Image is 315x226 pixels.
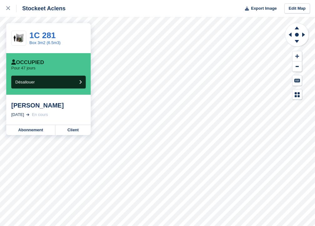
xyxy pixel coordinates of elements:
button: Keyboard Shortcuts [292,75,302,86]
a: Edit Map [284,3,310,14]
a: Client [55,125,91,135]
img: 30-sqft-unit%202023-11-07%2015_54_42.jpg [12,33,26,44]
a: 1C 281 [29,31,56,40]
button: Désallouer [11,76,86,88]
button: Zoom Out [292,62,302,72]
img: arrow-right-light-icn-cde0832a797a2874e46488d9cf13f60e5c3a73dbe684e267c42b8395dfbc2abf.svg [26,113,29,116]
div: [PERSON_NAME] [11,102,86,109]
p: Pour 47 jours [11,66,35,71]
div: [DATE] [11,112,24,118]
a: Abonnement [6,125,55,135]
div: En cours [32,112,48,118]
button: Export Image [241,3,277,14]
button: Map Legend [292,89,302,100]
div: Occupied [11,59,44,66]
span: Export Image [251,5,277,12]
a: Box 3m2 (6.5m3) [29,40,61,45]
button: Zoom In [292,51,302,62]
span: Désallouer [15,80,35,84]
div: Stockeet Aclens [17,5,65,12]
